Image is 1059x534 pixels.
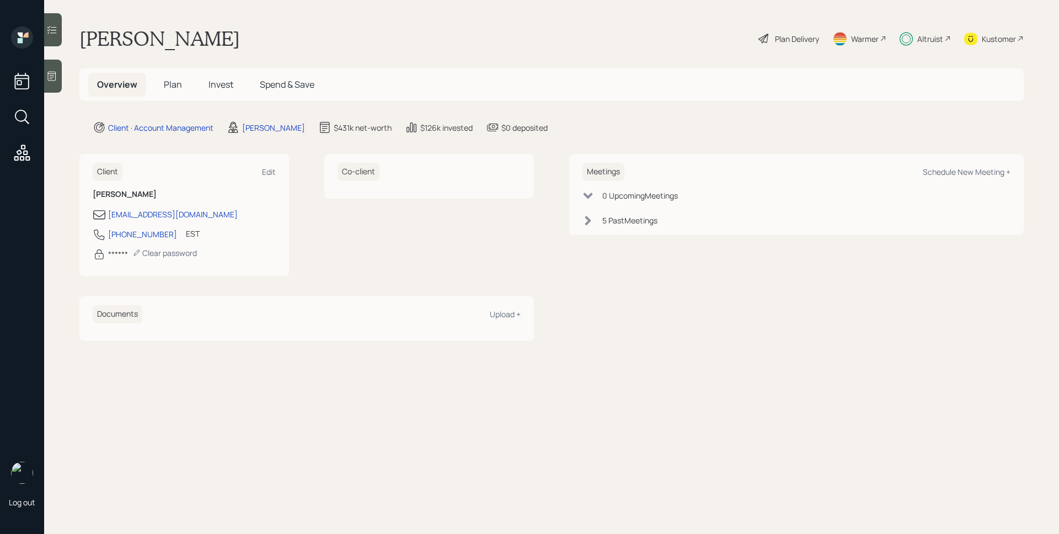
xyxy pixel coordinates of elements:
div: EST [186,228,200,239]
div: Log out [9,497,35,508]
div: Edit [262,167,276,177]
img: james-distasi-headshot.png [11,462,33,484]
div: Plan Delivery [775,33,819,45]
div: [PERSON_NAME] [242,122,305,133]
div: Kustomer [982,33,1016,45]
h6: Meetings [582,163,624,181]
div: Warmer [851,33,879,45]
div: Altruist [917,33,943,45]
h6: Co-client [338,163,379,181]
div: $0 deposited [501,122,548,133]
span: Invest [208,78,233,90]
span: Plan [164,78,182,90]
h6: Client [93,163,122,181]
h6: [PERSON_NAME] [93,190,276,199]
div: Clear password [132,248,197,258]
div: $126k invested [420,122,473,133]
div: [EMAIL_ADDRESS][DOMAIN_NAME] [108,209,238,220]
div: 5 Past Meeting s [602,215,657,226]
h6: Documents [93,305,142,323]
div: 0 Upcoming Meeting s [602,190,678,201]
div: Upload + [490,309,521,319]
div: [PHONE_NUMBER] [108,228,177,240]
h1: [PERSON_NAME] [79,26,240,51]
div: $431k net-worth [334,122,392,133]
div: Client · Account Management [108,122,213,133]
span: Spend & Save [260,78,314,90]
div: Schedule New Meeting + [923,167,1010,177]
span: Overview [97,78,137,90]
